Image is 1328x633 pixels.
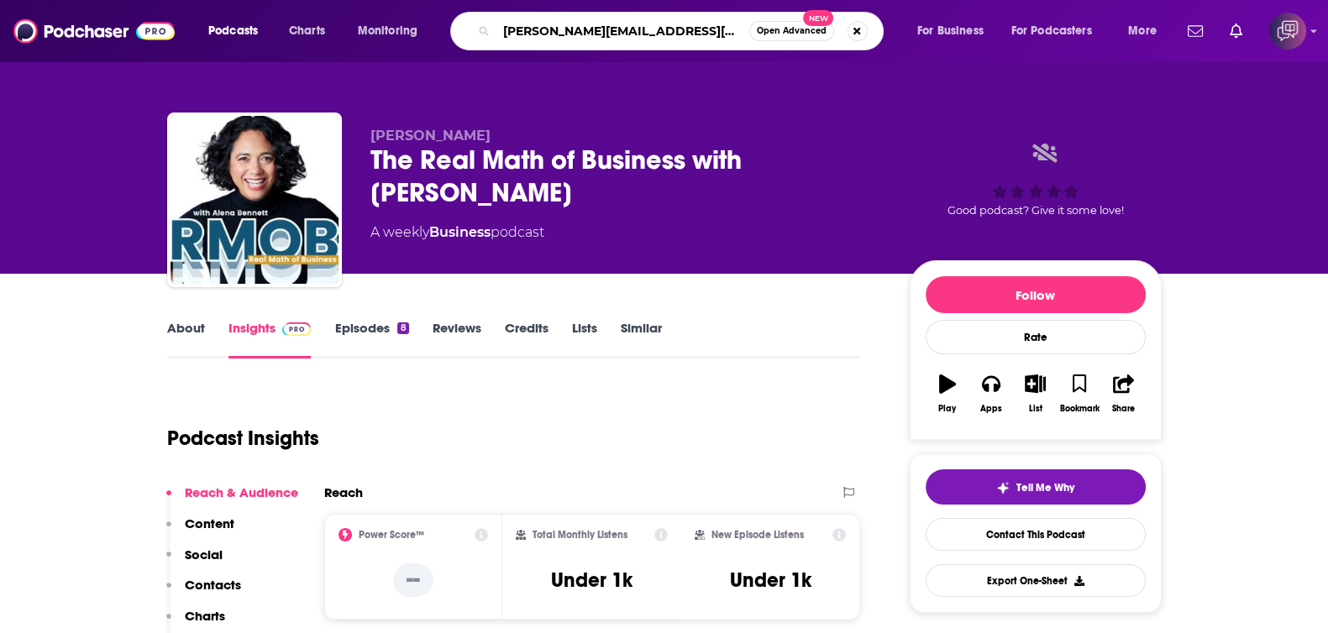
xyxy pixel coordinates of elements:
button: open menu [905,18,1005,44]
button: Contacts [166,577,241,608]
h2: Reach [324,484,363,500]
div: Play [938,404,956,414]
button: Reach & Audience [166,484,298,515]
input: Search podcasts, credits, & more... [496,18,749,44]
span: More [1128,19,1157,43]
a: About [167,320,205,358]
button: tell me why sparkleTell Me Why [926,469,1146,505]
span: Tell Me Why [1016,481,1074,494]
p: -- [393,563,433,597]
span: Good podcast? Give it some love! [947,204,1124,217]
div: Bookmark [1059,404,1099,414]
button: Share [1101,364,1145,424]
h2: Total Monthly Listens [533,529,627,541]
a: Business [429,224,491,240]
img: Podchaser Pro [282,322,312,336]
span: Logged in as corioliscompany [1269,13,1306,50]
h1: Podcast Insights [167,426,319,451]
div: A weekly podcast [370,222,544,243]
button: open menu [197,18,280,44]
div: Rate [926,320,1146,354]
span: Charts [289,19,325,43]
span: New [803,10,833,26]
h2: Power Score™ [359,529,424,541]
span: Podcasts [208,19,258,43]
a: InsightsPodchaser Pro [228,320,312,358]
span: [PERSON_NAME] [370,128,491,144]
a: Credits [505,320,549,358]
span: Monitoring [358,19,417,43]
img: tell me why sparkle [996,481,1010,494]
a: Show notifications dropdown [1223,17,1249,45]
div: List [1029,404,1042,414]
h3: Under 1k [730,568,811,593]
h2: New Episode Listens [711,529,804,541]
img: The Real Math of Business with Alena Bennett [171,116,339,284]
p: Social [185,547,223,562]
button: open menu [1116,18,1178,44]
button: open menu [1000,18,1116,44]
a: Similar [621,320,662,358]
div: Good podcast? Give it some love! [910,128,1162,232]
a: Reviews [433,320,481,358]
button: Export One-Sheet [926,564,1146,597]
p: Content [185,515,234,531]
button: open menu [346,18,439,44]
span: For Podcasters [1011,19,1092,43]
img: User Profile [1269,13,1306,50]
a: Episodes8 [334,320,408,358]
div: 8 [397,322,408,334]
a: Charts [278,18,335,44]
button: Follow [926,276,1146,313]
button: Play [926,364,969,424]
img: Podchaser - Follow, Share and Rate Podcasts [13,15,175,47]
a: Show notifications dropdown [1181,17,1210,45]
button: Apps [969,364,1013,424]
button: Social [166,547,223,578]
p: Charts [185,608,225,624]
div: Search podcasts, credits, & more... [466,12,900,50]
p: Reach & Audience [185,484,298,500]
button: Show profile menu [1269,13,1306,50]
button: Open AdvancedNew [749,21,834,41]
button: List [1013,364,1057,424]
div: Apps [980,404,1002,414]
span: Open Advanced [757,27,827,35]
span: For Business [917,19,984,43]
a: Contact This Podcast [926,518,1146,551]
button: Bookmark [1058,364,1101,424]
a: Lists [572,320,597,358]
h3: Under 1k [551,568,633,593]
p: Contacts [185,577,241,593]
div: Share [1112,404,1135,414]
button: Content [166,515,234,547]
